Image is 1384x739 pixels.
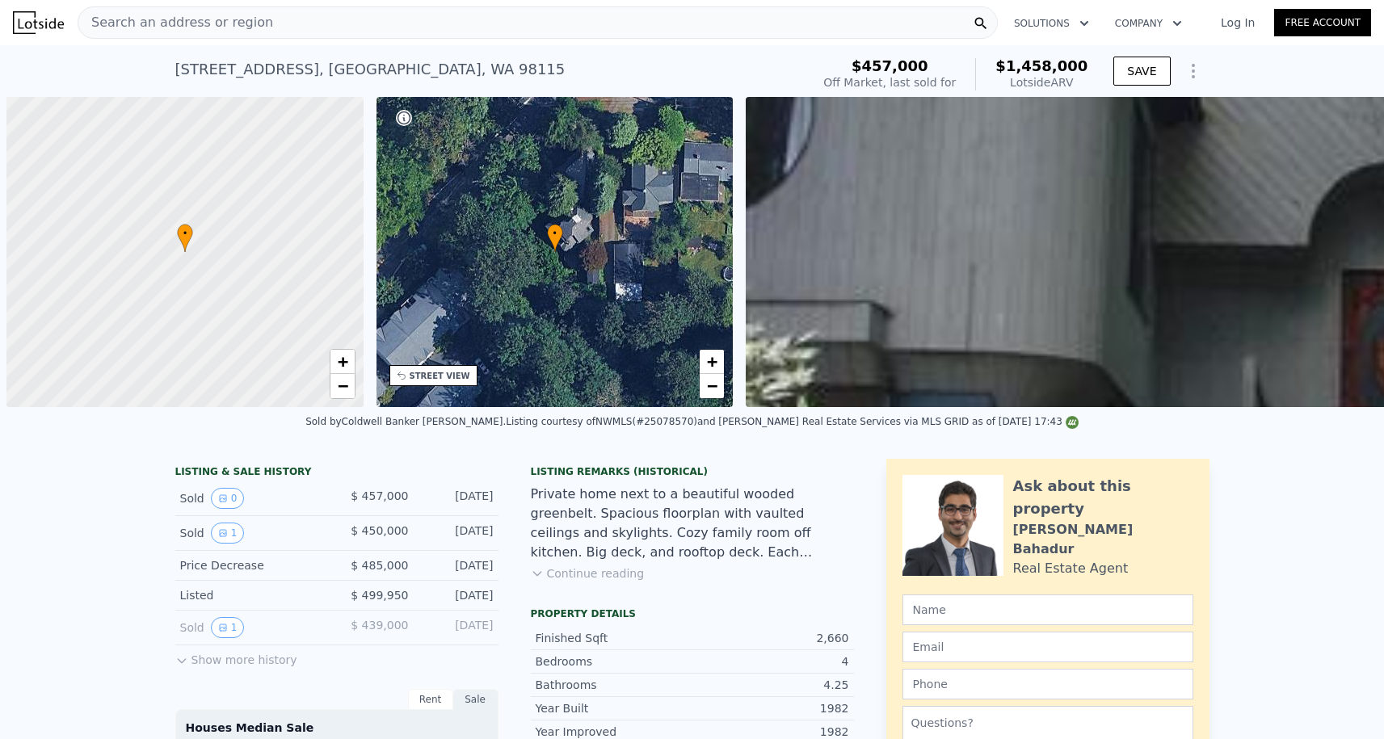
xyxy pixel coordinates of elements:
[531,607,854,620] div: Property details
[1201,15,1274,31] a: Log In
[351,619,408,632] span: $ 439,000
[995,57,1087,74] span: $1,458,000
[536,630,692,646] div: Finished Sqft
[180,488,324,509] div: Sold
[453,689,498,710] div: Sale
[995,74,1087,90] div: Lotside ARV
[180,587,324,603] div: Listed
[211,617,245,638] button: View historical data
[692,677,849,693] div: 4.25
[422,557,494,573] div: [DATE]
[408,689,453,710] div: Rent
[692,700,849,716] div: 1982
[410,370,470,382] div: STREET VIEW
[531,485,854,562] div: Private home next to a beautiful wooded greenbelt. Spacious floorplan with vaulted ceilings and s...
[506,416,1079,427] div: Listing courtesy of NWMLS (#25078570) and [PERSON_NAME] Real Estate Services via MLS GRID as of [...
[547,224,563,252] div: •
[531,465,854,478] div: Listing Remarks (Historical)
[823,74,956,90] div: Off Market, last sold for
[351,589,408,602] span: $ 499,950
[211,488,245,509] button: View historical data
[536,653,692,670] div: Bedrooms
[902,594,1193,625] input: Name
[13,11,64,34] img: Lotside
[536,700,692,716] div: Year Built
[707,351,717,372] span: +
[351,524,408,537] span: $ 450,000
[707,376,717,396] span: −
[175,645,297,668] button: Show more history
[180,617,324,638] div: Sold
[180,523,324,544] div: Sold
[692,630,849,646] div: 2,660
[1113,57,1170,86] button: SAVE
[351,489,408,502] span: $ 457,000
[902,632,1193,662] input: Email
[186,720,488,736] div: Houses Median Sale
[175,58,566,81] div: [STREET_ADDRESS] , [GEOGRAPHIC_DATA] , WA 98115
[337,351,347,372] span: +
[337,376,347,396] span: −
[175,465,498,481] div: LISTING & SALE HISTORY
[78,13,273,32] span: Search an address or region
[700,374,724,398] a: Zoom out
[1274,9,1371,36] a: Free Account
[692,653,849,670] div: 4
[536,677,692,693] div: Bathrooms
[422,488,494,509] div: [DATE]
[700,350,724,374] a: Zoom in
[180,557,324,573] div: Price Decrease
[852,57,928,74] span: $457,000
[305,416,506,427] div: Sold by Coldwell Banker [PERSON_NAME] .
[1102,9,1195,38] button: Company
[330,374,355,398] a: Zoom out
[1177,55,1209,87] button: Show Options
[422,523,494,544] div: [DATE]
[1066,416,1079,429] img: NWMLS Logo
[330,350,355,374] a: Zoom in
[902,669,1193,699] input: Phone
[351,559,408,572] span: $ 485,000
[531,565,645,582] button: Continue reading
[422,617,494,638] div: [DATE]
[211,523,245,544] button: View historical data
[177,226,193,241] span: •
[1013,559,1129,578] div: Real Estate Agent
[1013,475,1193,520] div: Ask about this property
[547,226,563,241] span: •
[1001,9,1102,38] button: Solutions
[1013,520,1193,559] div: [PERSON_NAME] Bahadur
[422,587,494,603] div: [DATE]
[177,224,193,252] div: •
